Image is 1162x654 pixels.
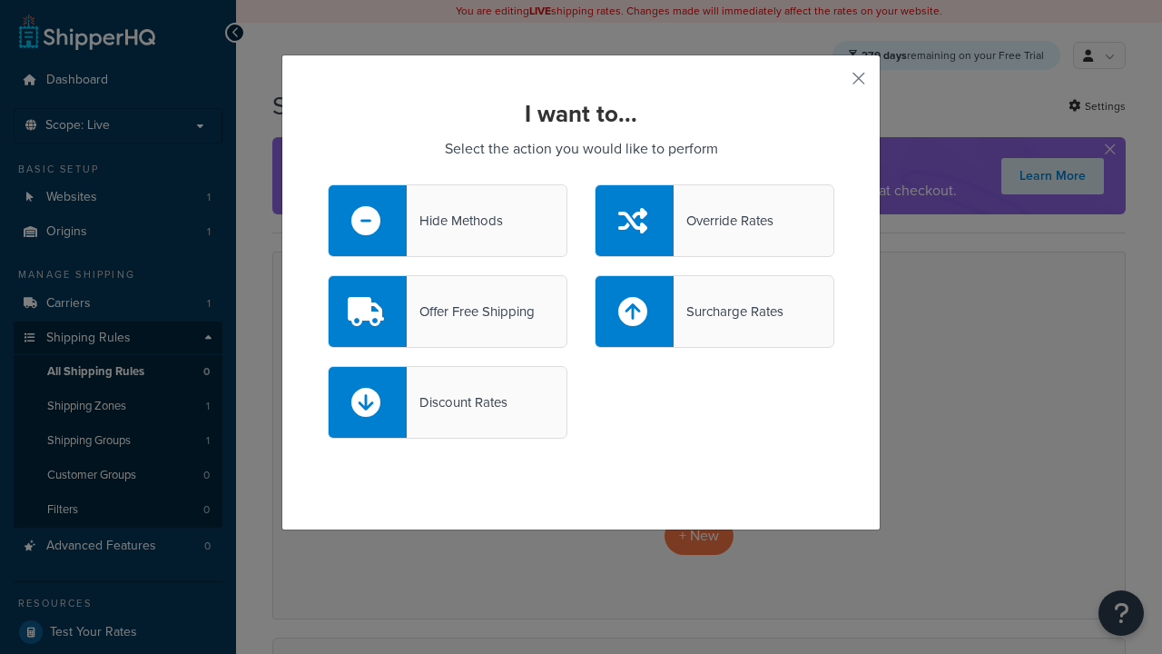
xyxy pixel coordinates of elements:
div: Surcharge Rates [674,299,783,324]
div: Discount Rates [407,390,507,415]
strong: I want to... [525,96,637,131]
div: Offer Free Shipping [407,299,535,324]
div: Override Rates [674,208,773,233]
div: Hide Methods [407,208,503,233]
p: Select the action you would like to perform [328,136,834,162]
